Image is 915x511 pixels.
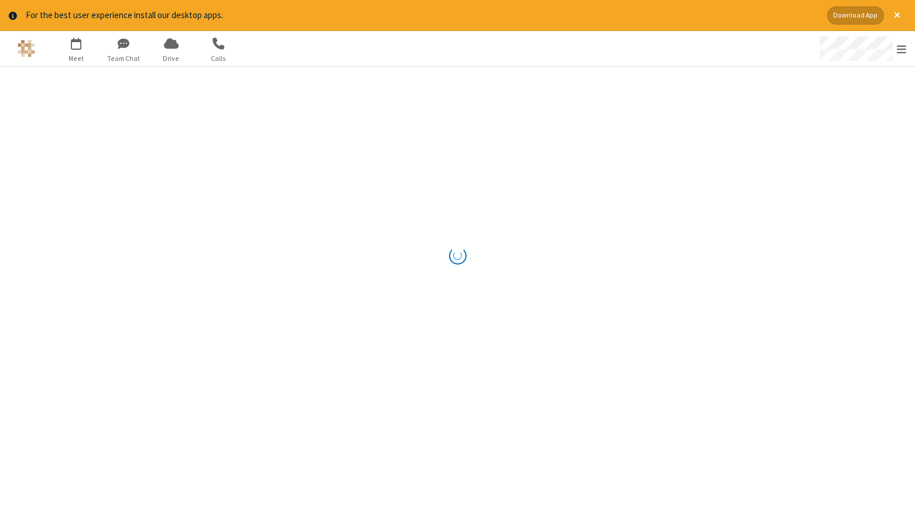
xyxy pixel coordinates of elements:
[827,6,884,25] button: Download App
[26,9,818,22] div: For the best user experience install our desktop apps.
[149,53,193,64] span: Drive
[888,6,906,25] button: Close alert
[197,53,241,64] span: Calls
[54,53,98,64] span: Meet
[18,40,35,57] img: iotum.​ucaas.​tech
[808,31,915,66] div: Open menu
[102,53,146,64] span: Team Chat
[4,31,48,66] button: Logo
